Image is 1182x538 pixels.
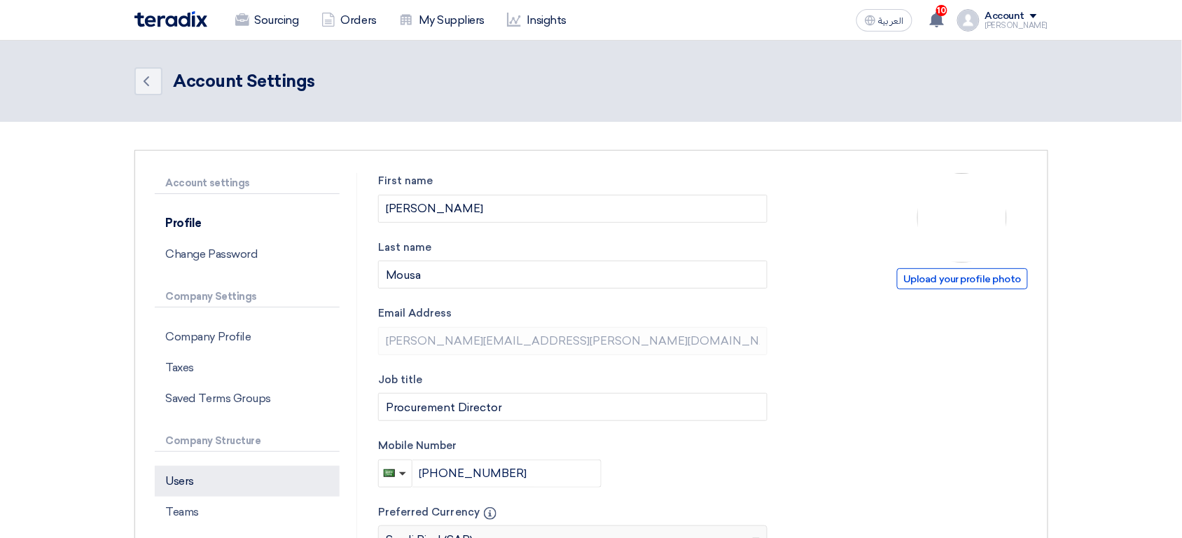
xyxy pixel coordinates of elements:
[957,9,980,32] img: profile_test.png
[985,22,1048,29] div: [PERSON_NAME]
[155,466,340,497] p: Users
[155,497,340,527] p: Teams
[897,268,1027,289] span: Upload your profile photo
[412,460,602,488] input: Enter phone number...
[155,173,340,194] p: Account settings
[936,5,947,16] span: 10
[155,287,340,308] p: Company Settings
[378,504,768,520] label: Preferred Currency
[378,240,768,256] label: Last name
[378,438,768,454] label: Mobile Number
[856,9,912,32] button: العربية
[985,11,1025,22] div: Account
[496,5,578,36] a: Insights
[378,261,768,289] input: Enter your last name
[378,327,768,355] input: Enter your business email
[155,383,340,414] p: Saved Terms Groups
[378,372,768,388] label: Job title
[155,239,340,270] p: Change Password
[388,5,496,36] a: My Suppliers
[155,431,340,452] p: Company Structure
[378,393,768,421] input: Enter your job title
[879,16,904,26] span: العربية
[174,69,315,94] div: Account Settings
[155,352,340,383] p: Taxes
[155,322,340,352] p: Company Profile
[224,5,310,36] a: Sourcing
[134,11,207,27] img: Teradix logo
[378,173,768,189] label: First name
[155,208,340,239] p: Profile
[378,305,768,322] label: Email Address
[310,5,388,36] a: Orders
[378,195,768,223] input: Enter your first name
